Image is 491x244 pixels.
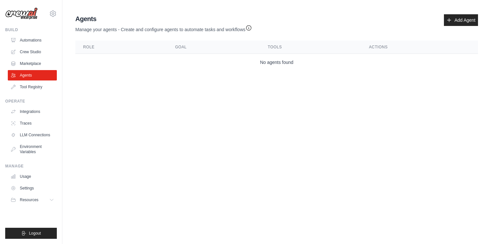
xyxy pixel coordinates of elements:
span: Logout [29,231,41,236]
a: Crew Studio [8,47,57,57]
a: LLM Connections [8,130,57,140]
a: Tool Registry [8,82,57,92]
a: Marketplace [8,58,57,69]
td: No agents found [75,54,478,71]
div: Operate [5,99,57,104]
div: Manage [5,164,57,169]
a: Automations [8,35,57,45]
a: Settings [8,183,57,193]
th: Tools [260,41,361,54]
a: Add Agent [444,14,478,26]
button: Logout [5,228,57,239]
th: Role [75,41,167,54]
div: Build [5,27,57,32]
button: Resources [8,195,57,205]
a: Agents [8,70,57,80]
a: Environment Variables [8,141,57,157]
a: Usage [8,171,57,182]
img: Logo [5,7,38,20]
p: Manage your agents - Create and configure agents to automate tasks and workflows [75,23,252,33]
a: Traces [8,118,57,128]
th: Actions [361,41,478,54]
th: Goal [167,41,260,54]
a: Integrations [8,106,57,117]
span: Resources [20,197,38,202]
h2: Agents [75,14,252,23]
